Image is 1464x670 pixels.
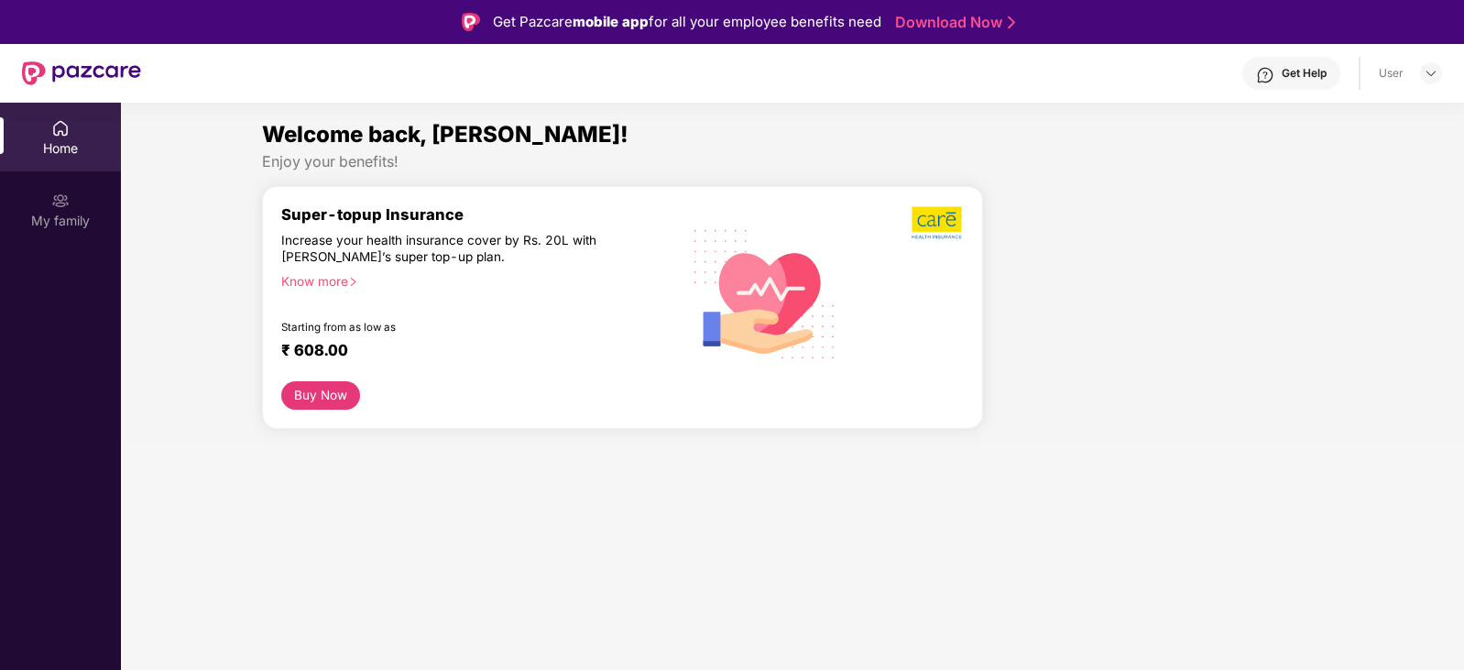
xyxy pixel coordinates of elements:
div: User [1379,66,1404,81]
div: Get Pazcare for all your employee benefits need [493,11,881,33]
img: svg+xml;base64,PHN2ZyBpZD0iRHJvcGRvd24tMzJ4MzIiIHhtbG5zPSJodHRwOi8vd3d3LnczLm9yZy8yMDAwL3N2ZyIgd2... [1424,66,1438,81]
div: Starting from as low as [281,321,601,334]
img: svg+xml;base64,PHN2ZyBpZD0iSGVscC0zMngzMiIgeG1sbnM9Imh0dHA6Ly93d3cudzMub3JnLzIwMDAvc3ZnIiB3aWR0aD... [1256,66,1274,84]
span: Welcome back, [PERSON_NAME]! [262,121,628,148]
img: Logo [462,13,480,31]
img: b5dec4f62d2307b9de63beb79f102df3.png [912,205,964,240]
img: Stroke [1008,13,1015,32]
img: svg+xml;base64,PHN2ZyB4bWxucz0iaHR0cDovL3d3dy53My5vcmcvMjAwMC9zdmciIHhtbG5zOnhsaW5rPSJodHRwOi8vd3... [680,206,850,379]
div: Increase your health insurance cover by Rs. 20L with [PERSON_NAME]’s super top-up plan. [281,232,600,265]
img: svg+xml;base64,PHN2ZyB3aWR0aD0iMjAiIGhlaWdodD0iMjAiIHZpZXdCb3g9IjAgMCAyMCAyMCIgZmlsbD0ibm9uZSIgeG... [51,192,70,210]
span: right [348,277,358,287]
img: svg+xml;base64,PHN2ZyBpZD0iSG9tZSIgeG1sbnM9Imh0dHA6Ly93d3cudzMub3JnLzIwMDAvc3ZnIiB3aWR0aD0iMjAiIG... [51,119,70,137]
button: Buy Now [281,381,359,410]
div: Enjoy your benefits! [262,152,1322,171]
div: Get Help [1282,66,1327,81]
div: ₹ 608.00 [281,341,661,363]
a: Download Now [895,13,1010,32]
div: Super-topup Insurance [281,205,679,224]
img: New Pazcare Logo [22,61,141,85]
div: Know more [281,273,668,286]
strong: mobile app [573,13,649,30]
